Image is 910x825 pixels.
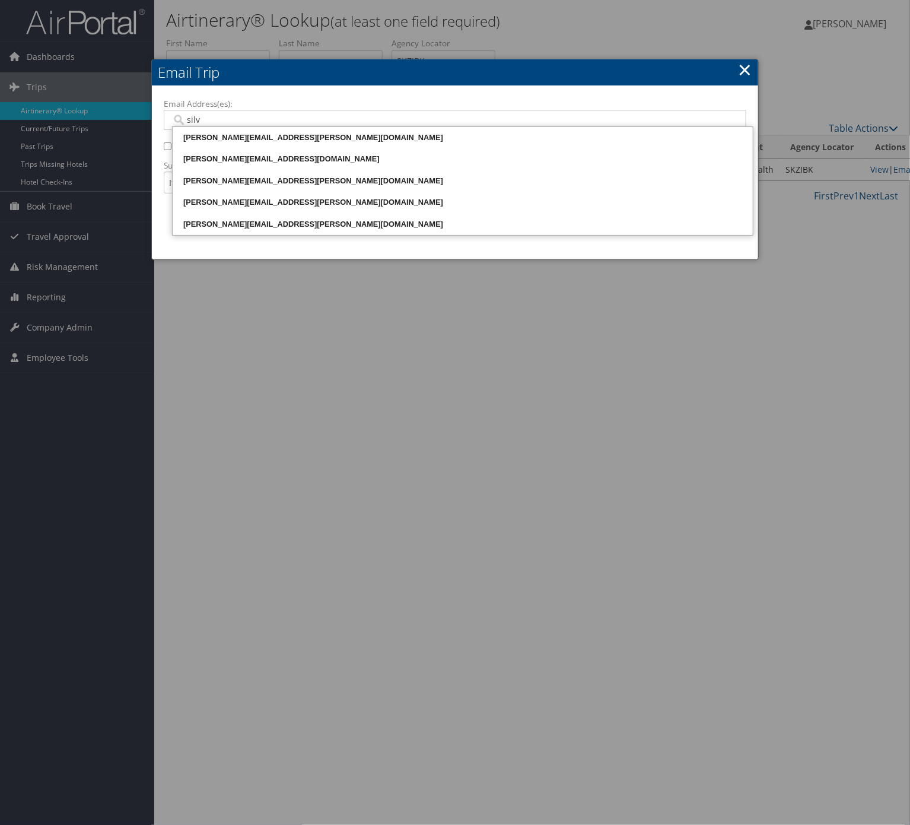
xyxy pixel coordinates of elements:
div: [PERSON_NAME][EMAIL_ADDRESS][PERSON_NAME][DOMAIN_NAME] [174,132,751,144]
label: Email Address(es): [164,98,746,110]
input: Email address (Separate multiple email addresses with commas) [171,114,736,126]
div: [PERSON_NAME][EMAIL_ADDRESS][PERSON_NAME][DOMAIN_NAME] [174,175,751,187]
h2: Email Trip [152,59,758,85]
input: Add a short subject for the email [164,172,746,193]
div: [PERSON_NAME][EMAIL_ADDRESS][DOMAIN_NAME] [174,153,751,165]
label: Subject: [164,160,746,172]
a: × [738,58,752,81]
div: [PERSON_NAME][EMAIL_ADDRESS][PERSON_NAME][DOMAIN_NAME] [174,218,751,230]
div: [PERSON_NAME][EMAIL_ADDRESS][PERSON_NAME][DOMAIN_NAME] [174,196,751,208]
